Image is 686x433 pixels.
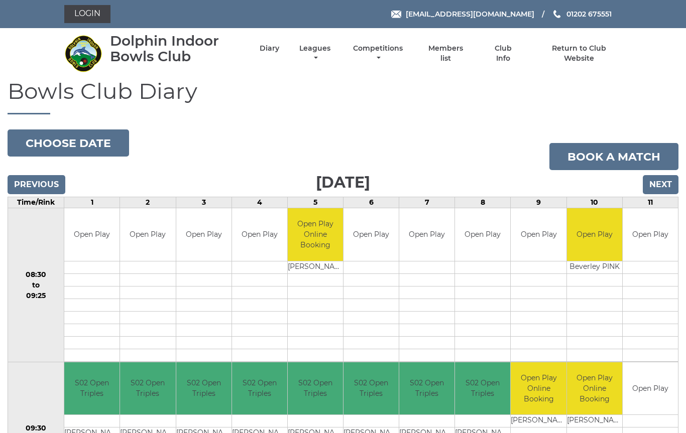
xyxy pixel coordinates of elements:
[297,44,333,63] a: Leagues
[553,10,560,18] img: Phone us
[232,197,287,208] td: 4
[623,208,678,261] td: Open Play
[120,208,175,261] td: Open Play
[399,362,454,415] td: S02 Open Triples
[567,362,622,415] td: Open Play Online Booking
[8,129,129,157] button: Choose date
[120,197,176,208] td: 2
[549,143,678,170] a: Book a match
[232,208,287,261] td: Open Play
[232,362,287,415] td: S02 Open Triples
[288,261,343,273] td: [PERSON_NAME]
[260,44,279,53] a: Diary
[64,5,110,23] a: Login
[64,362,120,415] td: S02 Open Triples
[287,197,343,208] td: 5
[567,415,622,427] td: [PERSON_NAME]
[487,44,519,63] a: Club Info
[537,44,622,63] a: Return to Club Website
[399,197,455,208] td: 7
[176,362,232,415] td: S02 Open Triples
[8,197,64,208] td: Time/Rink
[455,362,510,415] td: S02 Open Triples
[566,10,612,19] span: 01202 675551
[406,10,534,19] span: [EMAIL_ADDRESS][DOMAIN_NAME]
[64,197,120,208] td: 1
[399,208,454,261] td: Open Play
[623,362,678,415] td: Open Play
[391,9,534,20] a: Email [EMAIL_ADDRESS][DOMAIN_NAME]
[288,362,343,415] td: S02 Open Triples
[455,197,511,208] td: 8
[64,208,120,261] td: Open Play
[566,197,622,208] td: 10
[8,175,65,194] input: Previous
[511,208,566,261] td: Open Play
[511,362,566,415] td: Open Play Online Booking
[567,208,622,261] td: Open Play
[622,197,678,208] td: 11
[344,362,399,415] td: S02 Open Triples
[110,33,242,64] div: Dolphin Indoor Bowls Club
[511,415,566,427] td: [PERSON_NAME]
[567,261,622,273] td: Beverley PINK
[120,362,175,415] td: S02 Open Triples
[455,208,510,261] td: Open Play
[423,44,469,63] a: Members list
[176,197,232,208] td: 3
[552,9,612,20] a: Phone us 01202 675551
[64,35,102,72] img: Dolphin Indoor Bowls Club
[391,11,401,18] img: Email
[643,175,678,194] input: Next
[8,79,678,114] h1: Bowls Club Diary
[288,208,343,261] td: Open Play Online Booking
[351,44,405,63] a: Competitions
[344,197,399,208] td: 6
[176,208,232,261] td: Open Play
[344,208,399,261] td: Open Play
[511,197,566,208] td: 9
[8,208,64,362] td: 08:30 to 09:25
